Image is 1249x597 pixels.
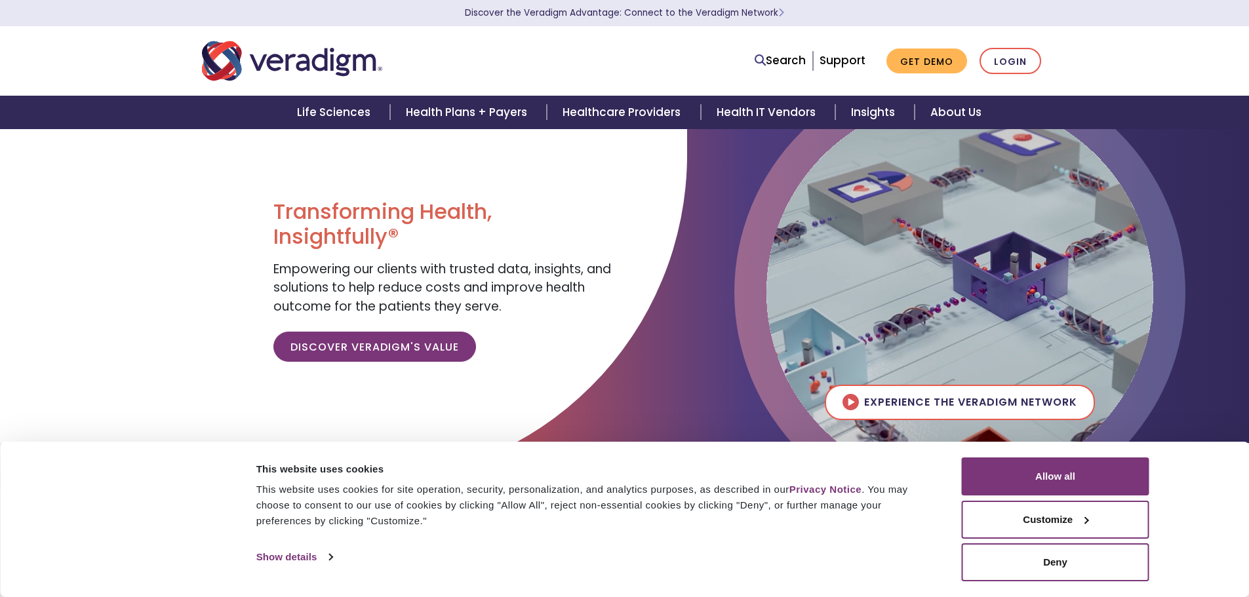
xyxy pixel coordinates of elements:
a: Discover Veradigm's Value [273,332,476,362]
a: Privacy Notice [789,484,862,495]
img: Veradigm logo [202,39,382,83]
a: Health IT Vendors [701,96,835,129]
a: Get Demo [886,48,967,74]
span: Empowering our clients with trusted data, insights, and solutions to help reduce costs and improv... [273,260,611,315]
a: Discover the Veradigm Advantage: Connect to the Veradigm NetworkLearn More [465,7,784,19]
a: Login [980,48,1041,75]
a: Health Plans + Payers [390,96,547,129]
a: Insights [835,96,915,129]
div: This website uses cookies [256,461,932,477]
button: Customize [962,501,1149,539]
div: This website uses cookies for site operation, security, personalization, and analytics purposes, ... [256,482,932,529]
a: Healthcare Providers [547,96,700,129]
a: Search [755,52,806,69]
a: About Us [915,96,997,129]
a: Support [820,52,865,68]
button: Deny [962,543,1149,581]
a: Show details [256,547,332,567]
a: Life Sciences [281,96,390,129]
h1: Transforming Health, Insightfully® [273,199,614,250]
span: Learn More [778,7,784,19]
button: Allow all [962,457,1149,495]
